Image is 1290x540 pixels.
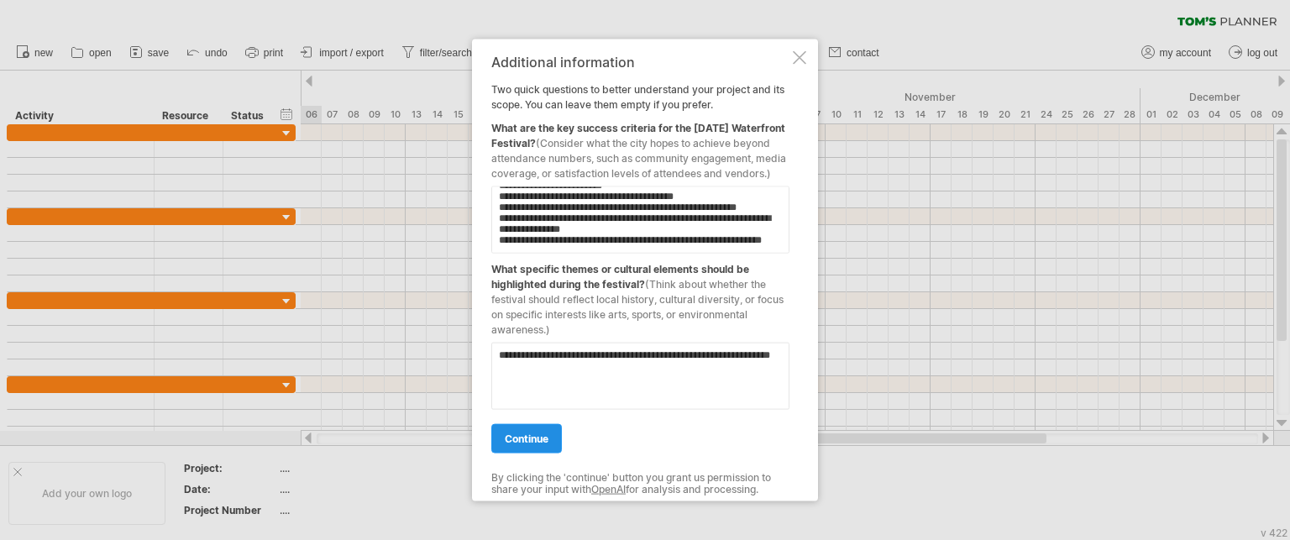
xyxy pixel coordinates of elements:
span: (Consider what the city hopes to achieve beyond attendance numbers, such as community engagement,... [491,136,786,179]
div: Additional information [491,54,789,69]
span: continue [505,432,548,444]
div: Two quick questions to better understand your project and its scope. You can leave them empty if ... [491,54,789,486]
a: continue [491,423,562,453]
div: By clicking the 'continue' button you grant us permission to share your input with for analysis a... [491,471,789,495]
div: What are the key success criteria for the [DATE] Waterfront Festival? [491,112,789,181]
a: OpenAI [591,483,626,495]
div: What specific themes or cultural elements should be highlighted during the festival? [491,253,789,337]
